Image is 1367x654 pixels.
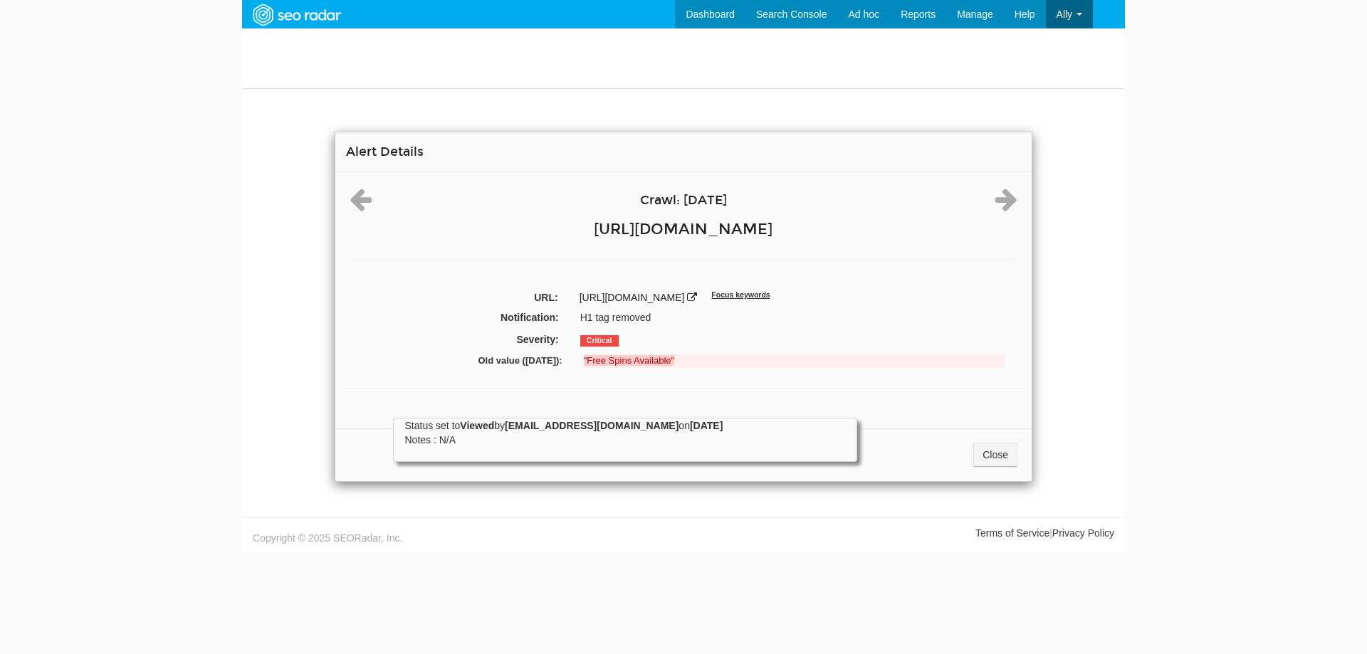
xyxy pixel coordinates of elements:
[242,526,683,545] div: Copyright © 2025 SEORadar, Inc.
[341,332,570,347] label: Severity:
[690,420,723,431] strong: [DATE]
[350,199,372,211] a: Previous alert
[973,443,1017,467] a: Close
[505,420,679,431] strong: [EMAIL_ADDRESS][DOMAIN_NAME]
[346,143,1021,161] h4: Alert Details
[849,9,880,20] span: Ad hoc
[404,418,846,447] div: Status set to by on Notes : N/A
[352,354,573,368] label: Old value ([DATE]):
[584,355,675,366] strong: "Free Spins Available"
[995,199,1017,211] a: Next alert
[580,292,685,303] a: [URL][DOMAIN_NAME]
[711,290,770,299] sup: Focus keywords
[570,310,1026,325] div: H1 tag removed
[975,527,1049,539] a: Terms of Service
[1057,9,1073,20] span: Ally
[640,193,727,208] a: Crawl: [DATE]
[460,420,494,431] strong: Viewed
[901,9,936,20] span: Reports
[594,220,772,238] a: [URL][DOMAIN_NAME]
[339,290,569,305] label: URL:
[957,9,993,20] span: Manage
[756,9,827,20] span: Search Console
[1052,527,1114,539] a: Privacy Policy
[247,2,345,28] img: SEORadar
[580,335,619,347] span: Critical
[683,526,1125,540] div: |
[1015,9,1035,20] span: Help
[341,310,570,325] label: Notification:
